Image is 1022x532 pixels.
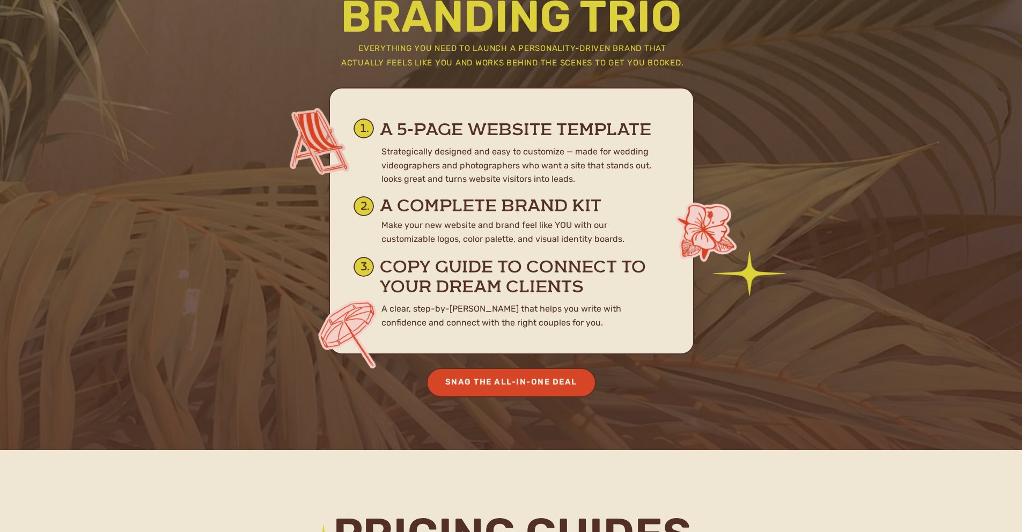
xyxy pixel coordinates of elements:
[338,41,687,73] h2: Everything you need to launch a personality-driven brand that actually feels like you and works b...
[361,261,377,279] h2: 3.
[436,375,586,389] a: Snag the All-In-One Deal
[380,121,671,146] h2: A 5-page website template
[381,218,655,250] p: Make your new website and brand feel like YOU with our customizable logos, color palette, and vis...
[361,200,377,219] h2: 2.
[381,302,655,329] p: A clear, step-by-[PERSON_NAME] that helps you write with confidence and connect with the right co...
[380,197,660,216] h2: A complete brand kit
[361,122,377,141] h2: 1.
[381,145,661,188] p: Strategically designed and easy to customize — made for wedding videographers and photographers w...
[380,258,661,292] h2: copy guide to connect to your dream clients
